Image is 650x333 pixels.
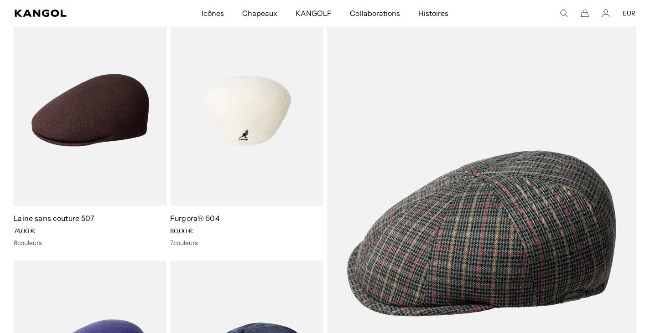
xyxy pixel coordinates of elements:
font: Icônes [202,9,224,18]
font: 74,00 € [14,227,35,235]
font: couleurs [17,239,42,247]
font: couleurs [173,239,198,247]
a: Kangol [15,10,133,17]
summary: Rechercher ici [560,9,568,17]
font: Histoires [418,9,448,18]
button: Panier [581,9,589,17]
button: EUR [623,9,635,17]
img: Furgora® 504 [170,15,323,206]
font: KANGOLF [296,9,332,18]
a: Laine sans couture 507 [14,214,94,223]
font: Collaborations [350,9,400,18]
font: 8 [14,239,17,247]
font: 7 [170,239,173,247]
a: Furgora® 504 [170,214,220,223]
font: 80,00 € [170,227,193,235]
a: Compte [602,9,610,17]
font: Chapeaux [242,9,277,18]
img: Laine sans couture 507 [14,15,166,206]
